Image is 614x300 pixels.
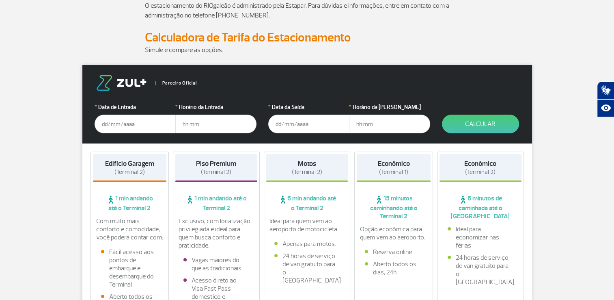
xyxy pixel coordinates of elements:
[274,252,340,285] li: 24 horas de serviço de van gratuito para o [GEOGRAPHIC_DATA]
[175,194,257,212] span: 1 min andando até o Terminal 2
[597,81,614,117] div: Plugin de acessibilidade da Hand Talk.
[442,115,519,133] button: Calcular
[365,260,422,276] li: Aberto todos os dias, 24h.
[448,254,513,286] li: 24 horas de serviço de van gratuito para o [GEOGRAPHIC_DATA]
[145,30,470,45] h2: Calculadora de Tarifa do Estacionamento
[145,1,470,20] p: O estacionamento do RIOgaleão é administrado pela Estapar. Para dúvidas e informações, entre em c...
[268,103,349,111] label: Data da Saída
[201,168,231,176] span: (Terminal 2)
[597,99,614,117] button: Abrir recursos assistivos.
[292,168,322,176] span: (Terminal 2)
[365,248,422,256] li: Reserva online
[95,75,148,91] img: logo-zul.png
[183,256,249,272] li: Vagas maiores do que as tradicionais.
[357,194,431,220] span: 15 minutos caminhando até o Terminal 2
[95,115,176,133] input: dd/mm/aaaa
[196,159,236,168] strong: Piso Premium
[349,115,430,133] input: hh:mm
[298,159,316,168] strong: Motos
[96,217,164,241] p: Com muito mais conforto e comodidade, você poderá contar com:
[93,194,167,212] span: 1 min andando até o Terminal 2
[360,225,427,241] p: Opção econômica para quem vem ao aeroporto.
[439,194,521,220] span: 6 minutos de caminhada até o [GEOGRAPHIC_DATA]
[266,194,348,212] span: 6 min andando até o Terminal 2
[269,217,345,233] p: Ideal para quem vem ao aeroporto de motocicleta.
[114,168,145,176] span: (Terminal 2)
[597,81,614,99] button: Abrir tradutor de língua de sinais.
[268,115,349,133] input: dd/mm/aaaa
[379,168,408,176] span: (Terminal 1)
[175,103,256,111] label: Horário da Entrada
[155,81,197,85] span: Parceiro Oficial
[105,159,154,168] strong: Edifício Garagem
[465,168,496,176] span: (Terminal 2)
[179,217,254,250] p: Exclusivo, com localização privilegiada e ideal para quem busca conforto e praticidade.
[378,159,410,168] strong: Econômico
[175,115,256,133] input: hh:mm
[101,248,159,289] li: Fácil acesso aos pontos de embarque e desembarque do Terminal
[448,225,513,250] li: Ideal para economizar nas férias
[349,103,430,111] label: Horário da [PERSON_NAME]
[464,159,496,168] strong: Econômico
[145,45,470,55] p: Simule e compare as opções.
[95,103,176,111] label: Data de Entrada
[274,240,340,248] li: Apenas para motos.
